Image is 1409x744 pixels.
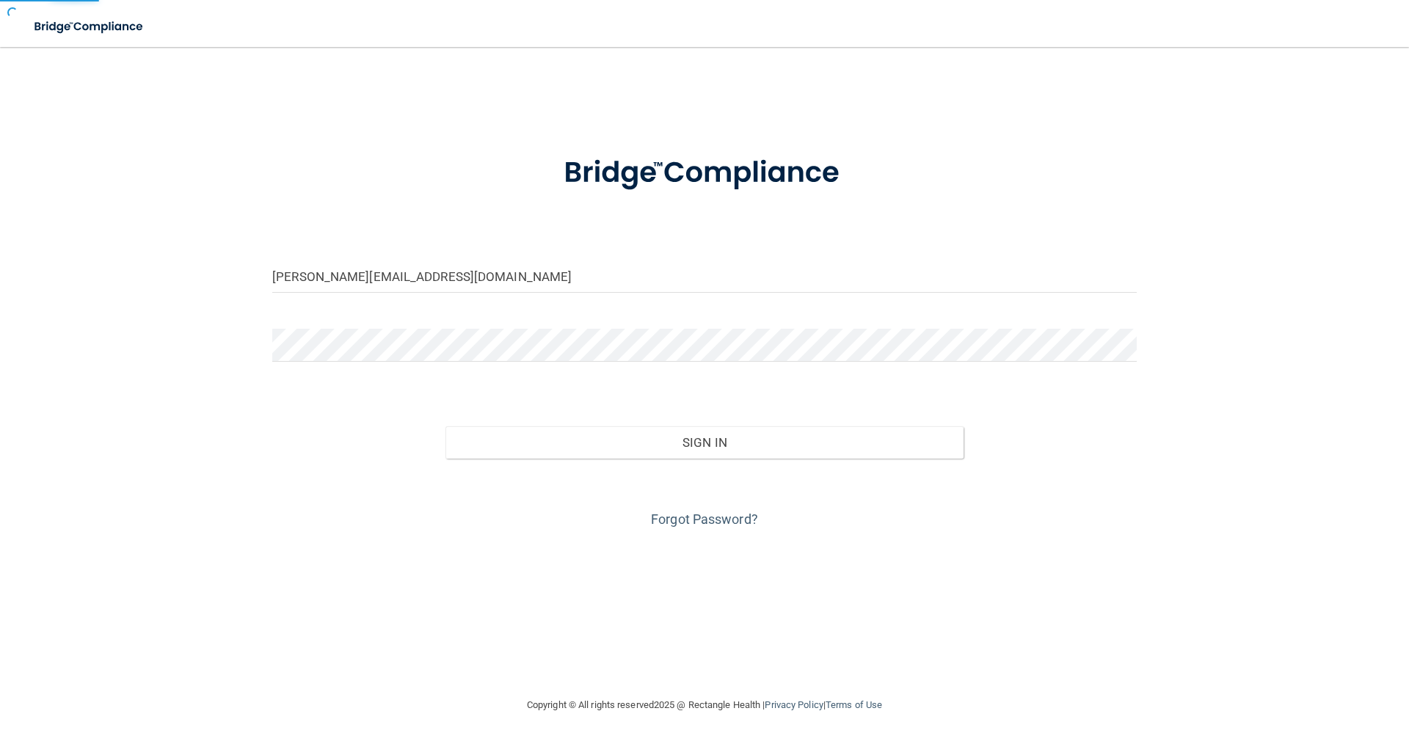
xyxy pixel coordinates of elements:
a: Privacy Policy [765,699,823,710]
img: bridge_compliance_login_screen.278c3ca4.svg [22,12,157,42]
img: bridge_compliance_login_screen.278c3ca4.svg [534,135,875,211]
a: Forgot Password? [651,511,758,527]
input: Email [272,260,1137,293]
div: Copyright © All rights reserved 2025 @ Rectangle Health | | [437,682,972,729]
a: Terms of Use [826,699,882,710]
button: Sign In [445,426,964,459]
